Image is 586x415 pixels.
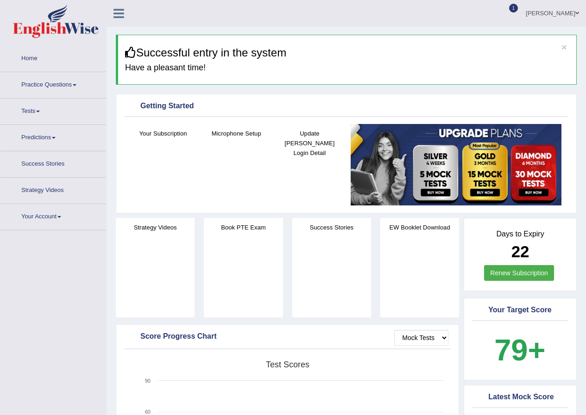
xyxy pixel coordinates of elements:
text: 90 [145,378,151,384]
b: 79+ [494,333,545,367]
h4: Microphone Setup [204,129,268,138]
h4: Days to Expiry [474,230,566,238]
img: small5.jpg [351,124,561,205]
h3: Successful entry in the system [125,47,569,59]
text: 60 [145,409,151,415]
h4: Have a pleasant time! [125,63,569,73]
div: Your Target Score [474,304,566,317]
h4: Update [PERSON_NAME] Login Detail [277,129,341,158]
span: 1 [509,4,518,12]
h4: Your Subscription [131,129,195,138]
a: Tests [0,99,106,122]
a: Your Account [0,204,106,227]
b: 22 [511,242,529,260]
a: Predictions [0,125,106,148]
h4: Book PTE Exam [204,223,283,232]
tspan: Test scores [266,360,309,369]
div: Latest Mock Score [474,390,566,404]
a: Success Stories [0,151,106,174]
a: Strategy Videos [0,178,106,201]
a: Renew Subscription [484,265,554,281]
button: × [561,42,567,52]
div: Score Progress Chart [126,330,448,344]
h4: Success Stories [292,223,371,232]
a: Practice Questions [0,72,106,95]
div: Getting Started [126,99,566,113]
a: Home [0,46,106,69]
h4: EW Booklet Download [380,223,459,232]
h4: Strategy Videos [116,223,195,232]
